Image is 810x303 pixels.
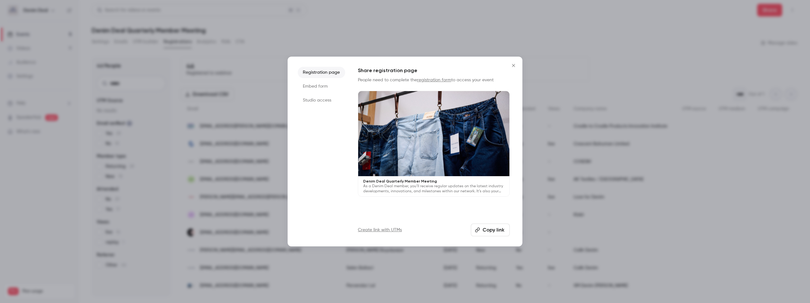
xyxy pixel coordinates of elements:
[298,81,345,92] li: Embed form
[358,91,510,197] a: Denim Deal Quarterly Member MeetingAs a Denim Deal member, you’ll receive regular updates on the ...
[298,67,345,78] li: Registration page
[298,95,345,106] li: Studio access
[363,179,504,184] p: Denim Deal Quarterly Member Meeting
[358,77,510,83] p: People need to complete the to access your event
[417,78,451,82] a: registration form
[471,224,510,236] button: Copy link
[363,184,504,194] p: As a Denim Deal member, you’ll receive regular updates on the latest industry developments, innov...
[507,59,520,72] button: Close
[358,67,510,74] h1: Share registration page
[358,227,402,233] a: Create link with UTMs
